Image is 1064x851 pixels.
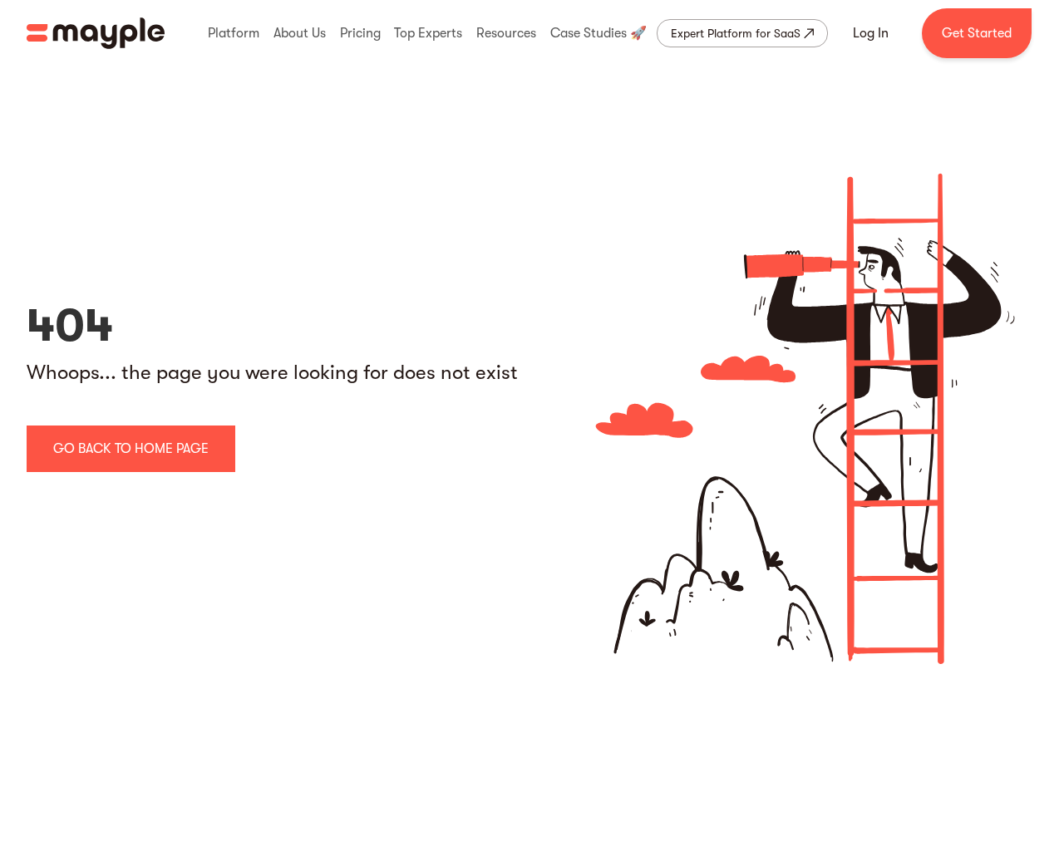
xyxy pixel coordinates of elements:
[671,23,800,43] div: Expert Platform for SaaS
[27,299,532,352] h1: 404
[27,359,532,386] div: Whoops... the page you were looking for does not exist
[336,7,385,60] div: Pricing
[269,7,330,60] div: About Us
[390,7,466,60] div: Top Experts
[204,7,264,60] div: Platform
[472,7,540,60] div: Resources
[27,17,165,49] img: Mayple logo
[833,13,909,53] a: Log In
[27,17,165,49] a: home
[922,8,1032,58] a: Get Started
[657,19,828,47] a: Expert Platform for SaaS
[27,425,235,472] a: go back to home page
